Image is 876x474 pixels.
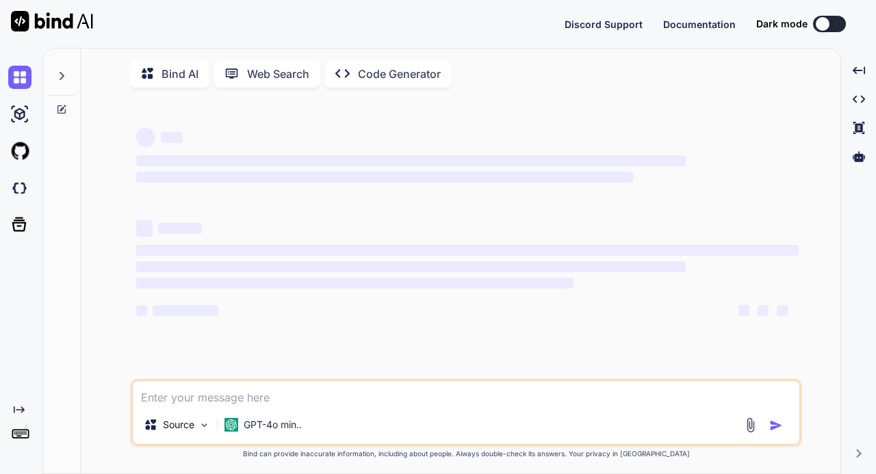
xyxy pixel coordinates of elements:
span: Documentation [663,18,736,30]
img: Bind AI [11,11,93,31]
span: ‌ [777,305,788,316]
span: ‌ [136,278,574,289]
span: ‌ [758,305,769,316]
img: ai-studio [8,103,31,126]
span: ‌ [158,223,202,234]
span: ‌ [161,132,183,143]
p: Web Search [247,66,309,82]
img: attachment [743,417,758,433]
span: Discord Support [565,18,643,30]
span: ‌ [738,305,749,316]
button: Documentation [663,17,736,31]
p: GPT-4o min.. [244,418,302,432]
button: Discord Support [565,17,643,31]
span: ‌ [153,305,218,316]
img: Pick Models [198,419,210,431]
span: ‌ [136,128,155,147]
p: Bind can provide inaccurate information, including about people. Always double-check its answers.... [131,449,801,459]
span: ‌ [136,261,686,272]
img: GPT-4o mini [224,418,238,432]
span: ‌ [136,155,686,166]
p: Bind AI [162,66,198,82]
span: ‌ [136,305,147,316]
span: ‌ [136,220,153,237]
span: ‌ [136,172,633,183]
p: Source [163,418,194,432]
img: darkCloudIdeIcon [8,176,31,200]
span: Dark mode [756,17,808,31]
img: icon [769,419,783,432]
span: ‌ [136,245,799,256]
p: Code Generator [358,66,441,82]
img: githubLight [8,140,31,163]
img: chat [8,66,31,89]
